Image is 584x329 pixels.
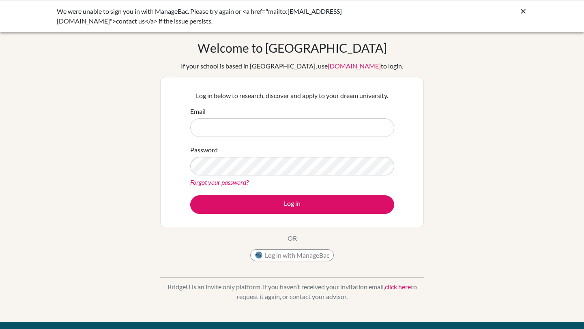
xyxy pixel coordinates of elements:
label: Password [190,145,218,155]
a: click here [385,283,411,291]
div: We were unable to sign you in with ManageBac. Please try again or <a href="mailto:[EMAIL_ADDRESS]... [57,6,406,26]
a: Forgot your password? [190,178,249,186]
div: If your school is based in [GEOGRAPHIC_DATA], use to login. [181,61,403,71]
button: Log in with ManageBac [250,249,334,261]
p: BridgeU is an invite only platform. If you haven’t received your invitation email, to request it ... [160,282,424,301]
a: [DOMAIN_NAME] [328,62,381,70]
p: OR [288,233,297,243]
h1: Welcome to [GEOGRAPHIC_DATA] [198,41,387,55]
label: Email [190,107,206,116]
p: Log in below to research, discover and apply to your dream university. [190,91,394,100]
button: Log in [190,195,394,214]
